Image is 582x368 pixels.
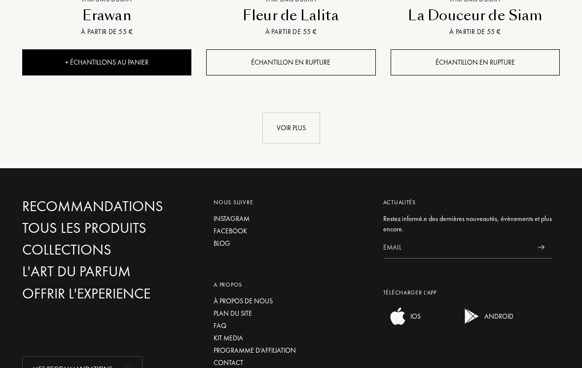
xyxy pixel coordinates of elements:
img: android app [462,307,482,327]
div: À partir de 55 € [210,27,371,37]
div: À partir de 55 € [26,27,187,37]
div: Échantillon en rupture [391,50,560,76]
div: A propos [214,281,368,290]
a: Tous les produits [22,220,191,237]
div: Restez informé.e des dernières nouveautés, évènements et plus encore. [383,214,552,235]
a: Recommandations [22,198,191,216]
a: Programme d’affiliation [214,346,368,356]
div: IOS [408,307,421,327]
div: Actualités [383,198,552,207]
a: Blog [214,239,368,249]
div: ANDROID [482,307,513,327]
a: Plan du site [214,309,368,319]
a: android appANDROID [457,320,513,329]
img: ios app [388,307,408,327]
div: + Échantillons au panier [22,50,191,76]
div: Échantillon en rupture [206,50,375,76]
a: L'Art du Parfum [22,263,191,281]
a: ios appIOS [383,320,421,329]
div: Nous suivre [214,198,368,207]
input: Email [383,237,530,259]
a: Offrir l'experience [22,286,191,303]
a: Instagram [214,214,368,224]
a: Kit media [214,333,368,344]
a: FAQ [214,321,368,331]
a: Facebook [214,226,368,237]
a: À propos de nous [214,296,368,307]
div: À partir de 55 € [395,27,556,37]
a: Collections [22,242,191,259]
div: Voir plus [262,113,320,144]
img: news_send.svg [538,245,545,250]
div: Télécharger L’app [383,289,552,297]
